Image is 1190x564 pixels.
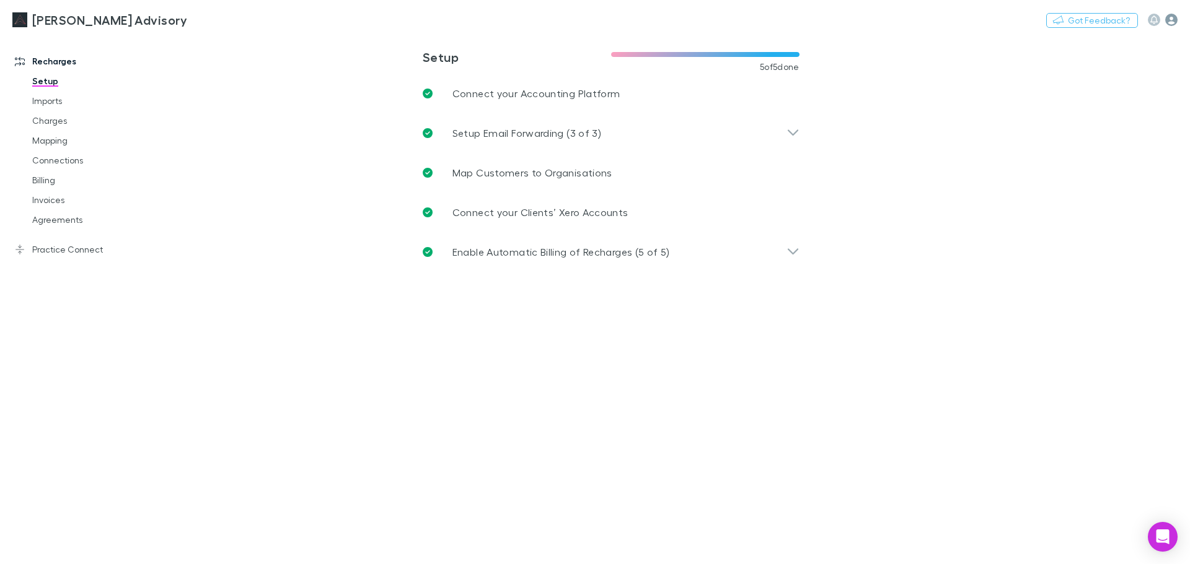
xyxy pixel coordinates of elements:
p: Map Customers to Organisations [452,165,612,180]
p: Connect your Accounting Platform [452,86,620,101]
p: Setup Email Forwarding (3 of 3) [452,126,601,141]
p: Connect your Clients’ Xero Accounts [452,205,628,220]
div: Enable Automatic Billing of Recharges (5 of 5) [413,232,809,272]
a: Charges [20,111,167,131]
a: Setup [20,71,167,91]
div: Setup Email Forwarding (3 of 3) [413,113,809,153]
a: Mapping [20,131,167,150]
a: Agreements [20,210,167,230]
h3: Setup [423,50,611,64]
a: Billing [20,170,167,190]
a: Invoices [20,190,167,210]
p: Enable Automatic Billing of Recharges (5 of 5) [452,245,670,259]
a: [PERSON_NAME] Advisory [5,5,195,35]
img: Liston Newton Advisory's Logo [12,12,27,27]
a: Connect your Clients’ Xero Accounts [413,193,809,232]
a: Map Customers to Organisations [413,153,809,193]
span: 5 of 5 done [760,62,800,72]
a: Connect your Accounting Platform [413,74,809,113]
a: Connections [20,150,167,170]
div: Open Intercom Messenger [1148,522,1178,552]
a: Imports [20,91,167,111]
button: Got Feedback? [1046,13,1138,28]
h3: [PERSON_NAME] Advisory [32,12,187,27]
a: Practice Connect [2,240,167,259]
a: Recharges [2,51,167,71]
